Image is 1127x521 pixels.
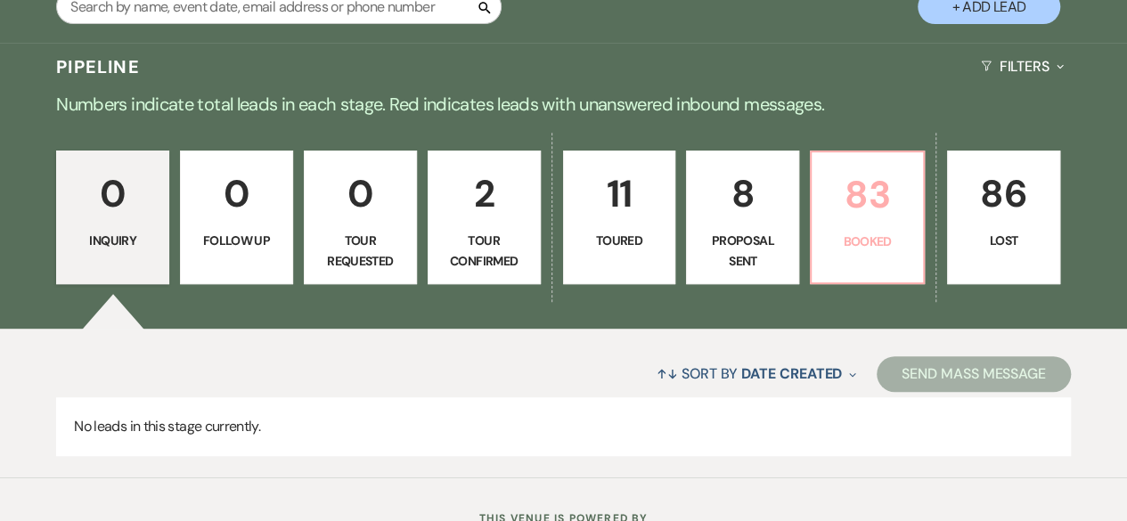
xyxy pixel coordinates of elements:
p: Inquiry [68,231,158,250]
p: 0 [315,164,405,224]
p: Booked [822,232,912,251]
a: 11Toured [563,151,676,284]
p: Tour Requested [315,231,405,271]
p: Proposal Sent [698,231,788,271]
a: 2Tour Confirmed [428,151,541,284]
a: 0Tour Requested [304,151,417,284]
p: 11 [575,164,665,224]
p: No leads in this stage currently. [56,397,1071,456]
p: 8 [698,164,788,224]
button: Filters [974,43,1071,90]
p: 2 [439,164,529,224]
p: 83 [822,165,912,224]
a: 8Proposal Sent [686,151,799,284]
p: 0 [192,164,282,224]
button: Send Mass Message [877,356,1071,392]
p: Tour Confirmed [439,231,529,271]
p: Follow Up [192,231,282,250]
p: 86 [959,164,1049,224]
span: ↑↓ [657,364,678,383]
p: Toured [575,231,665,250]
a: 86Lost [947,151,1060,284]
p: 0 [68,164,158,224]
h3: Pipeline [56,54,140,79]
a: 0Follow Up [180,151,293,284]
button: Sort By Date Created [649,350,863,397]
p: Lost [959,231,1049,250]
a: 83Booked [810,151,925,284]
span: Date Created [741,364,842,383]
a: 0Inquiry [56,151,169,284]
